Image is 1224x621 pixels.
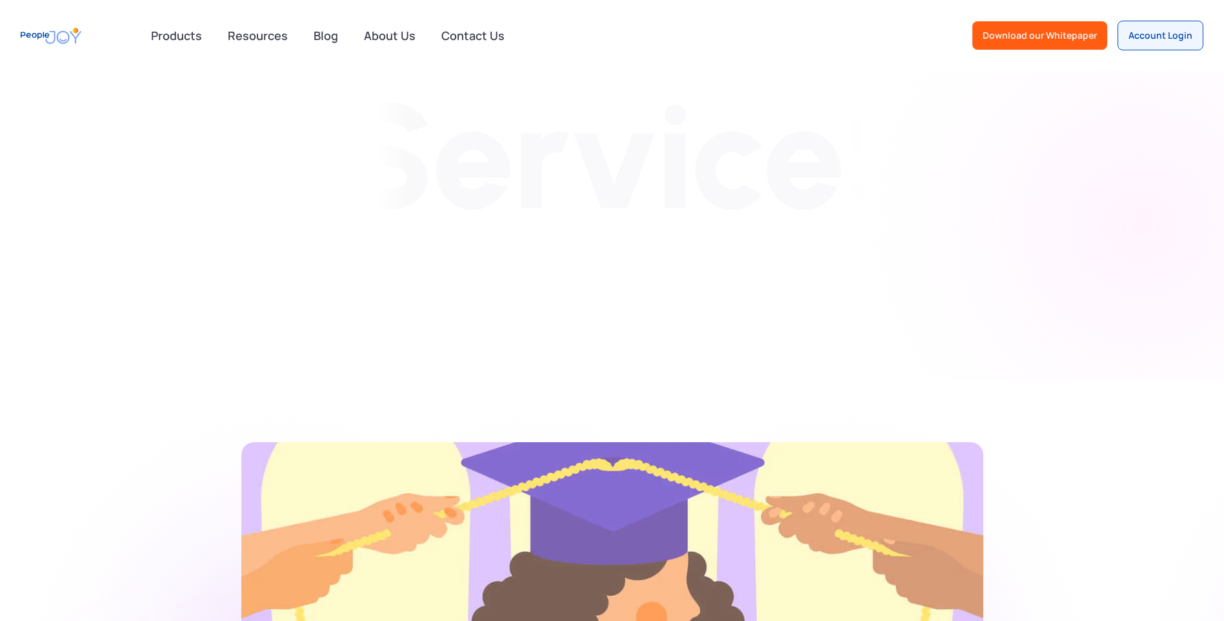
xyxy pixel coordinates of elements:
[306,21,346,50] a: Blog
[434,21,512,50] a: Contact Us
[220,21,296,50] a: Resources
[21,21,81,50] a: home
[143,23,210,48] div: Products
[1129,29,1192,42] div: Account Login
[983,29,1097,42] div: Download our Whitepaper
[356,21,423,50] a: About Us
[972,21,1107,50] a: Download our Whitepaper
[1118,21,1203,50] a: Account Login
